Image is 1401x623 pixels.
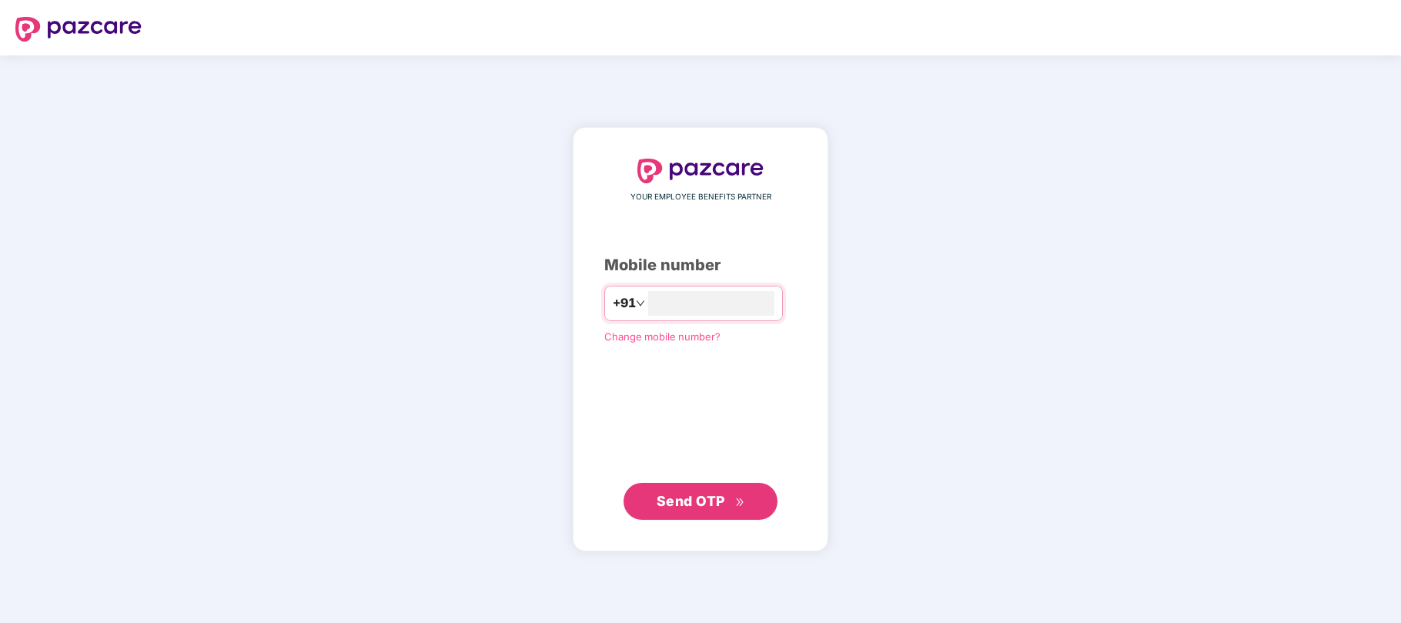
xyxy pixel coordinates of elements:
button: Send OTPdouble-right [624,483,777,520]
span: Send OTP [657,493,725,509]
span: down [636,299,645,308]
span: YOUR EMPLOYEE BENEFITS PARTNER [630,191,771,203]
img: logo [637,159,764,183]
div: Mobile number [604,253,797,277]
a: Change mobile number? [604,330,721,343]
span: +91 [613,293,636,313]
span: double-right [735,497,745,507]
img: logo [15,17,142,42]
